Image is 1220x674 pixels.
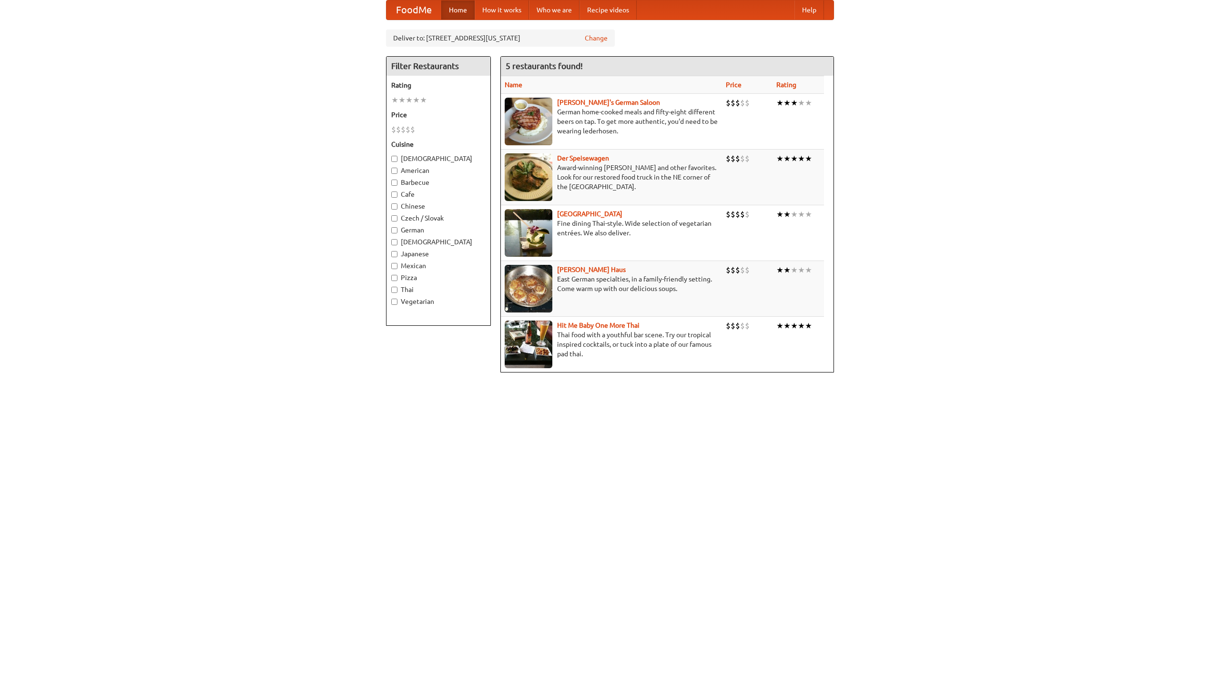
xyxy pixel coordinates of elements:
input: Cafe [391,191,397,198]
a: Der Speisewagen [557,154,609,162]
li: $ [726,209,731,220]
li: $ [735,321,740,331]
img: babythai.jpg [505,321,552,368]
li: $ [740,98,745,108]
label: Thai [391,285,486,294]
a: Help [794,0,824,20]
li: $ [735,153,740,164]
li: ★ [776,265,783,275]
a: [GEOGRAPHIC_DATA] [557,210,622,218]
li: $ [396,124,401,135]
label: Vegetarian [391,297,486,306]
a: Name [505,81,522,89]
li: ★ [776,321,783,331]
li: $ [726,265,731,275]
li: ★ [783,321,791,331]
p: Thai food with a youthful bar scene. Try our tropical inspired cocktails, or tuck into a plate of... [505,330,718,359]
li: $ [406,124,410,135]
li: ★ [791,209,798,220]
li: ★ [413,95,420,105]
li: ★ [798,98,805,108]
li: ★ [791,265,798,275]
li: $ [726,153,731,164]
li: $ [726,98,731,108]
li: $ [745,153,750,164]
li: $ [731,209,735,220]
li: ★ [791,321,798,331]
h5: Price [391,110,486,120]
input: Pizza [391,275,397,281]
p: East German specialties, in a family-friendly setting. Come warm up with our delicious soups. [505,274,718,293]
a: Change [585,33,608,43]
a: Rating [776,81,796,89]
li: ★ [798,209,805,220]
input: Barbecue [391,180,397,186]
li: $ [410,124,415,135]
li: ★ [776,153,783,164]
li: $ [745,265,750,275]
img: satay.jpg [505,209,552,257]
a: Who we are [529,0,579,20]
input: Mexican [391,263,397,269]
li: ★ [798,153,805,164]
input: American [391,168,397,174]
input: Vegetarian [391,299,397,305]
label: Japanese [391,249,486,259]
li: $ [735,265,740,275]
li: ★ [805,209,812,220]
label: Czech / Slovak [391,213,486,223]
h5: Cuisine [391,140,486,149]
li: $ [735,98,740,108]
img: kohlhaus.jpg [505,265,552,312]
li: ★ [783,209,791,220]
input: [DEMOGRAPHIC_DATA] [391,156,397,162]
li: $ [391,124,396,135]
li: $ [745,98,750,108]
li: ★ [776,98,783,108]
input: German [391,227,397,233]
label: German [391,225,486,235]
a: FoodMe [386,0,441,20]
input: Japanese [391,251,397,257]
li: $ [731,98,735,108]
label: [DEMOGRAPHIC_DATA] [391,237,486,247]
li: ★ [420,95,427,105]
li: ★ [791,98,798,108]
li: ★ [805,321,812,331]
li: ★ [798,265,805,275]
a: Hit Me Baby One More Thai [557,322,640,329]
p: German home-cooked meals and fifty-eight different beers on tap. To get more authentic, you'd nee... [505,107,718,136]
a: Price [726,81,742,89]
h4: Filter Restaurants [386,57,490,76]
img: esthers.jpg [505,98,552,145]
label: Mexican [391,261,486,271]
li: $ [745,209,750,220]
li: $ [731,153,735,164]
input: Czech / Slovak [391,215,397,221]
li: ★ [776,209,783,220]
div: Deliver to: [STREET_ADDRESS][US_STATE] [386,30,615,47]
input: [DEMOGRAPHIC_DATA] [391,239,397,245]
li: $ [731,265,735,275]
label: [DEMOGRAPHIC_DATA] [391,154,486,163]
li: ★ [791,153,798,164]
li: $ [745,321,750,331]
a: [PERSON_NAME] Haus [557,266,626,273]
li: ★ [783,265,791,275]
li: $ [401,124,406,135]
li: ★ [805,153,812,164]
label: American [391,166,486,175]
a: Recipe videos [579,0,637,20]
a: [PERSON_NAME]'s German Saloon [557,99,660,106]
input: Chinese [391,203,397,210]
li: $ [740,321,745,331]
li: $ [726,321,731,331]
li: ★ [798,321,805,331]
li: ★ [406,95,413,105]
a: Home [441,0,475,20]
